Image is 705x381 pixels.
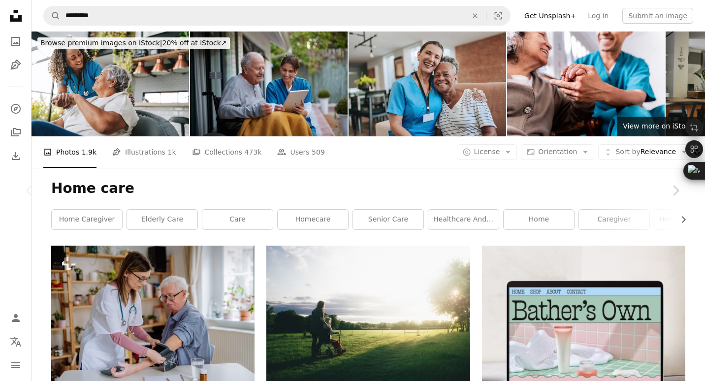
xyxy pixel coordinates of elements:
span: 1k [168,147,176,158]
form: Find visuals sitewide [43,6,511,26]
a: Collections [6,123,26,142]
button: Clear [464,6,486,25]
span: Orientation [538,148,577,156]
a: Log in [582,8,614,24]
span: License [474,148,500,156]
a: Next [646,143,705,238]
a: Illustrations [6,55,26,75]
a: caregiver [579,210,649,229]
a: homecare [278,210,348,229]
a: View more on iStock↗ [617,117,705,136]
span: Browse premium images on iStock | [40,39,162,47]
a: Collections 473k [192,136,262,168]
button: Visual search [486,6,510,25]
a: elderly care [127,210,197,229]
a: Log in / Sign up [6,308,26,328]
span: Relevance [615,147,676,157]
img: Friendly nurse and senior man on wheelchair using digital tablet [190,32,348,136]
a: Explore [6,99,26,119]
img: woman standing next to woman riding wheelchair [266,246,470,381]
a: Photos [6,32,26,51]
button: Orientation [521,144,594,160]
img: Home health care patient [32,32,189,136]
a: healthcare and medicine [428,210,499,229]
a: home [504,210,574,229]
a: Users 509 [277,136,324,168]
a: home caregiver [52,210,122,229]
span: 509 [312,147,325,158]
span: View more on iStock ↗ [623,122,699,130]
button: Menu [6,355,26,375]
button: Sort byRelevance [598,144,693,160]
img: A female doctor visiting senior man and examinig him indoors at home. [51,246,255,381]
button: Submit an image [622,8,693,24]
button: License [457,144,517,160]
img: Home care healthcare professional hugging elderly patient [349,32,506,136]
img: Senior woman holding caregiver's hands at home [507,32,665,136]
a: care [202,210,273,229]
a: woman standing next to woman riding wheelchair [266,309,470,317]
a: A female doctor visiting senior man and examinig him indoors at home. [51,309,255,317]
a: senior care [353,210,423,229]
button: Search Unsplash [44,6,61,25]
span: 473k [245,147,262,158]
a: Illustrations 1k [112,136,176,168]
button: Language [6,332,26,351]
span: Sort by [615,148,640,156]
h1: Home care [51,180,685,197]
span: 20% off at iStock ↗ [40,39,227,47]
a: Get Unsplash+ [518,8,582,24]
a: Browse premium images on iStock|20% off at iStock↗ [32,32,236,55]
